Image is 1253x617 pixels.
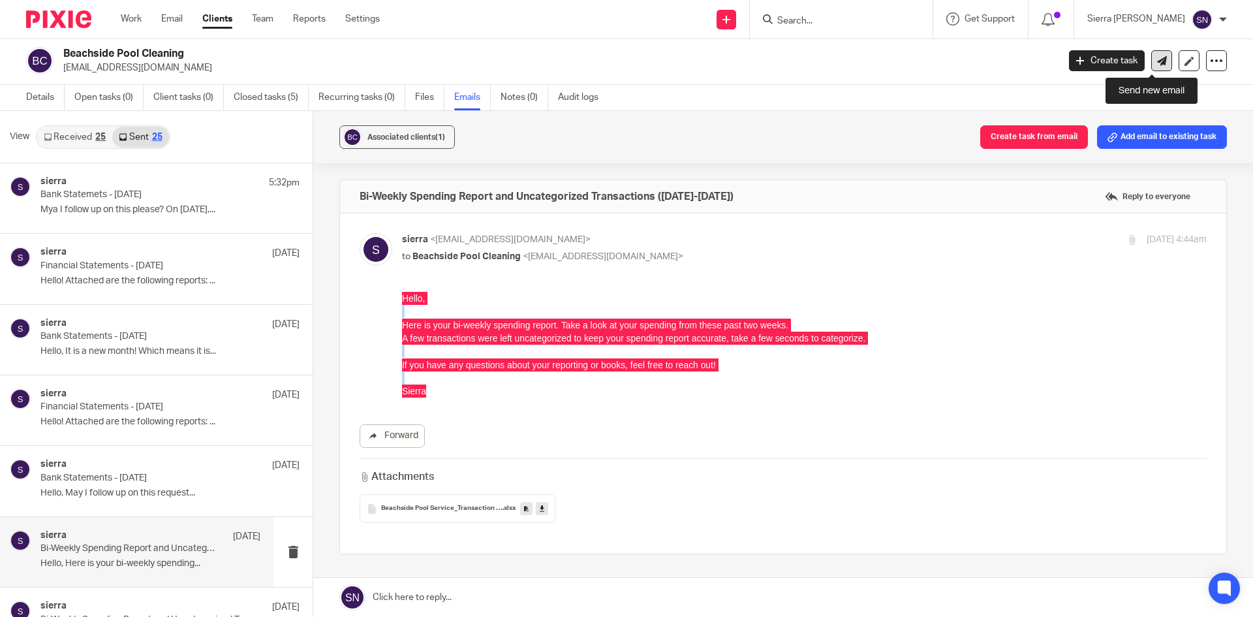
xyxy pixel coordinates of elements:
[381,505,503,513] span: Beachside Pool Service_Transaction List By Date ([DATE]-[DATE])
[10,459,31,480] img: svg%3E
[40,417,300,428] p: Hello! Attached are the following reports: ...
[202,12,232,25] a: Clients
[965,14,1015,24] span: Get Support
[40,388,67,400] h4: sierra
[40,558,260,569] p: Hello, Here is your bi-weekly spending...
[293,12,326,25] a: Reports
[10,530,31,551] img: svg%3E
[339,125,455,149] button: Associated clients(1)
[272,601,300,614] p: [DATE]
[40,176,67,187] h4: sierra
[233,530,260,543] p: [DATE]
[40,247,67,258] h4: sierra
[1102,187,1194,206] label: Reply to everyone
[10,318,31,339] img: svg%3E
[360,190,734,203] h4: Bi-Weekly Spending Report and Uncategorized Transactions ([DATE]-[DATE])
[360,233,392,266] img: svg%3E
[40,543,217,554] p: Bi-Weekly Spending Report and Uncategorized Transactions ([DATE]-[DATE])
[74,85,144,110] a: Open tasks (0)
[367,133,445,141] span: Associated clients
[318,85,405,110] a: Recurring tasks (0)
[523,252,683,261] span: <[EMAIL_ADDRESS][DOMAIN_NAME]>
[272,459,300,472] p: [DATE]
[402,235,428,244] span: sierra
[63,47,852,61] h2: Beachside Pool Cleaning
[40,530,67,541] h4: sierra
[430,235,591,244] span: <[EMAIL_ADDRESS][DOMAIN_NAME]>
[63,61,1049,74] p: [EMAIL_ADDRESS][DOMAIN_NAME]
[402,252,410,261] span: to
[272,247,300,260] p: [DATE]
[10,130,29,144] span: View
[40,601,67,612] h4: sierra
[454,85,491,110] a: Emails
[10,176,31,197] img: svg%3E
[360,469,434,484] h3: Attachments
[1147,233,1207,247] p: [DATE] 4:44am
[95,133,106,142] div: 25
[272,318,300,331] p: [DATE]
[272,388,300,402] p: [DATE]
[40,276,300,287] p: Hello! Attached are the following reports: ...
[360,494,555,523] button: Beachside Pool Service_Transaction List By Date ([DATE]-[DATE]).xlsx
[40,473,248,484] p: Bank Statements - [DATE]
[234,85,309,110] a: Closed tasks (5)
[1069,50,1145,71] a: Create task
[360,424,425,448] a: Forward
[503,505,516,513] span: .xlsx
[776,16,893,27] input: Search
[558,85,608,110] a: Audit logs
[161,12,183,25] a: Email
[26,47,54,74] img: svg%3E
[1087,12,1185,25] p: Sierra [PERSON_NAME]
[40,331,248,342] p: Bank Statements - [DATE]
[10,388,31,409] img: svg%3E
[40,261,248,272] p: Financial Statements - [DATE]
[345,12,380,25] a: Settings
[112,127,168,148] a: Sent25
[37,127,112,148] a: Received25
[10,247,31,268] img: svg%3E
[121,12,142,25] a: Work
[980,125,1088,149] button: Create task from email
[40,459,67,470] h4: sierra
[40,318,67,329] h4: sierra
[252,12,273,25] a: Team
[343,127,362,147] img: svg%3E
[435,133,445,141] span: (1)
[152,133,162,142] div: 25
[26,85,65,110] a: Details
[40,402,248,413] p: Financial Statements - [DATE]
[1097,125,1227,149] button: Add email to existing task
[1192,9,1213,30] img: svg%3E
[40,488,300,499] p: Hello, May I follow up on this request...
[40,204,300,215] p: Mya I follow up on this please? On [DATE],...
[40,346,300,357] p: Hello, It is a new month! Which means it is...
[501,85,548,110] a: Notes (0)
[153,85,224,110] a: Client tasks (0)
[415,85,444,110] a: Files
[40,189,248,200] p: Bank Statemets - [DATE]
[26,10,91,28] img: Pixie
[412,252,521,261] span: Beachside Pool Cleaning
[269,176,300,189] p: 5:32pm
